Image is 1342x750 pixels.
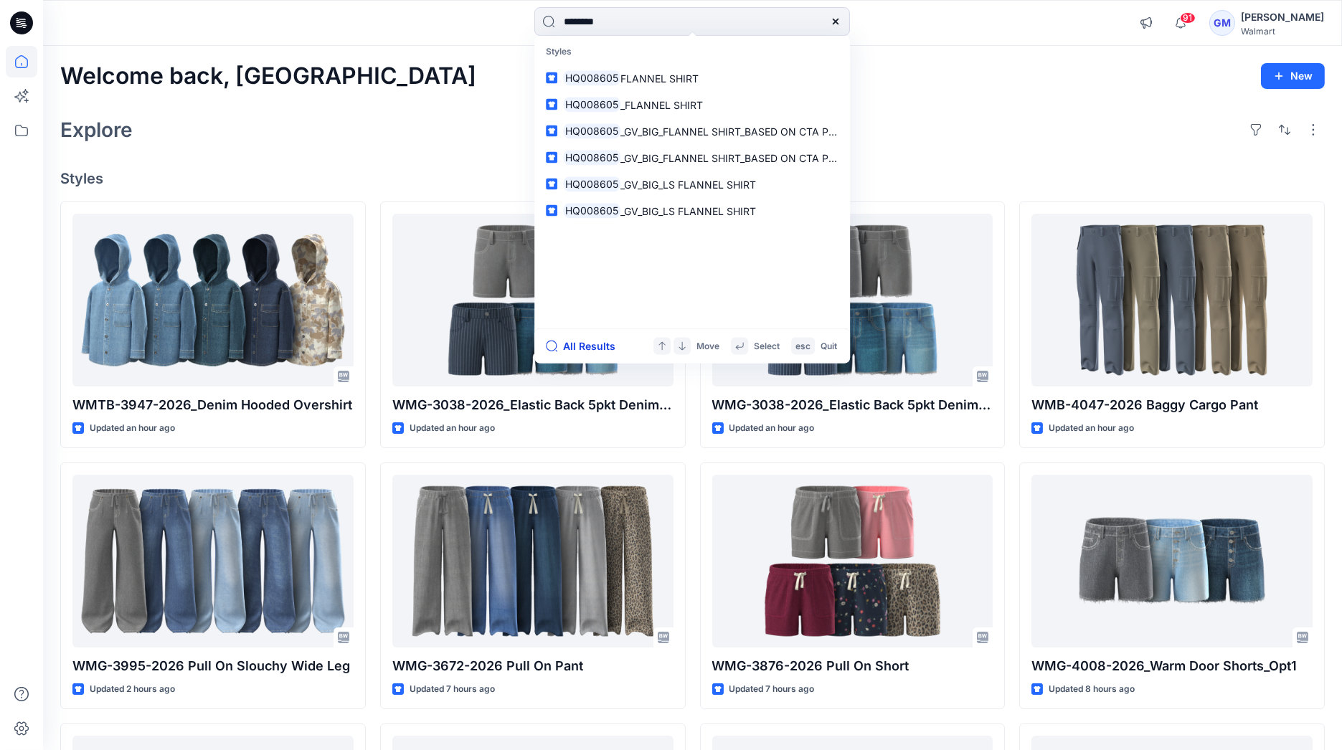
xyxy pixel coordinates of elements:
p: Quit [821,338,837,353]
p: Move [696,338,719,353]
mark: HQ008605 [563,149,620,166]
mark: HQ008605 [563,202,620,219]
p: esc [795,338,811,353]
p: WMG-3995-2026 Pull On Slouchy Wide Leg [72,656,354,676]
h4: Styles [60,170,1325,187]
p: Updated 2 hours ago [90,682,175,697]
p: WMG-3876-2026 Pull On Short [712,656,993,676]
button: All Results [546,338,625,355]
p: WMG-3038-2026_Elastic Back 5pkt Denim Shorts 3 Inseam [712,395,993,415]
a: WMTB-3947-2026_Denim Hooded Overshirt [72,214,354,387]
span: FLANNEL SHIRT [620,72,699,84]
a: HQ008605FLANNEL SHIRT [537,65,847,91]
mark: HQ008605 [563,123,620,139]
a: HQ008605_GV_BIG_FLANNEL SHIRT_BASED ON CTA PTN SHAPE [537,118,847,144]
p: Updated an hour ago [410,421,495,436]
p: WMG-3038-2026_Elastic Back 5pkt Denim Shorts 3 Inseam - Cost Opt [392,395,674,415]
a: WMG-3038-2026_Elastic Back 5pkt Denim Shorts 3 Inseam [712,214,993,387]
h2: Explore [60,118,133,141]
a: WMG-3672-2026 Pull On Pant [392,475,674,648]
p: Updated an hour ago [90,421,175,436]
p: WMB-4047-2026 Baggy Cargo Pant [1031,395,1313,415]
a: HQ008605_FLANNEL SHIRT [537,91,847,118]
div: Walmart [1241,26,1324,37]
p: WMG-4008-2026_Warm Door Shorts_Opt1 [1031,656,1313,676]
p: WMG-3672-2026 Pull On Pant [392,656,674,676]
a: WMG-4008-2026_Warm Door Shorts_Opt1 [1031,475,1313,648]
p: Updated an hour ago [1049,421,1134,436]
span: _GV_BIG_LS FLANNEL SHIRT [620,178,756,190]
a: WMG-3876-2026 Pull On Short [712,475,993,648]
a: WMG-3038-2026_Elastic Back 5pkt Denim Shorts 3 Inseam - Cost Opt [392,214,674,387]
div: GM [1209,10,1235,36]
p: Updated 7 hours ago [729,682,815,697]
p: WMTB-3947-2026_Denim Hooded Overshirt [72,395,354,415]
p: Updated 7 hours ago [410,682,495,697]
div: [PERSON_NAME] [1241,9,1324,26]
a: HQ008605_GV_BIG_LS FLANNEL SHIRT [537,171,847,197]
mark: HQ008605 [563,176,620,192]
span: _GV_BIG_FLANNEL SHIRT_BASED ON CTA PTN SHAPE [620,151,879,163]
p: Updated an hour ago [729,421,815,436]
a: HQ008605_GV_BIG_LS FLANNEL SHIRT [537,197,847,224]
p: Styles [537,39,847,65]
p: Select [754,338,780,353]
a: HQ008605_GV_BIG_FLANNEL SHIRT_BASED ON CTA PTN SHAPE [537,144,847,171]
h2: Welcome back, [GEOGRAPHIC_DATA] [60,63,476,90]
p: Updated 8 hours ago [1049,682,1135,697]
span: _FLANNEL SHIRT [620,98,703,110]
mark: HQ008605 [563,96,620,113]
a: WMG-3995-2026 Pull On Slouchy Wide Leg [72,475,354,648]
a: WMB-4047-2026 Baggy Cargo Pant [1031,214,1313,387]
button: New [1261,63,1325,89]
span: _GV_BIG_FLANNEL SHIRT_BASED ON CTA PTN SHAPE [620,125,879,137]
mark: HQ008605 [563,70,620,86]
span: 91 [1180,12,1196,24]
span: _GV_BIG_LS FLANNEL SHIRT [620,204,756,217]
